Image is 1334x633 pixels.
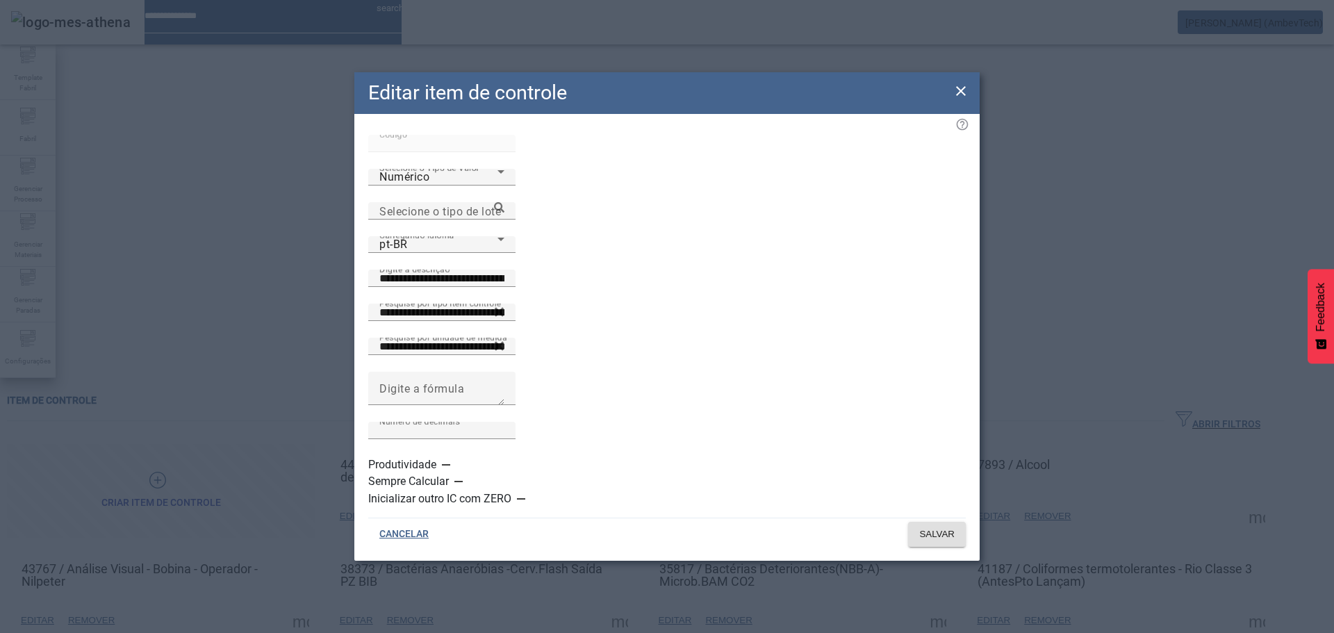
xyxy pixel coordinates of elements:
button: CANCELAR [368,522,440,547]
input: Number [379,304,504,321]
h2: Editar item de controle [368,78,567,108]
mat-label: Digite a descrição [379,264,450,274]
span: SALVAR [919,527,955,541]
span: CANCELAR [379,527,429,541]
span: pt-BR [379,238,408,251]
mat-label: Selecione o tipo de lote [379,204,501,217]
mat-label: Pesquise por unidade de medida [379,332,507,342]
label: Inicializar outro IC com ZERO [368,491,514,507]
span: Feedback [1315,283,1327,331]
mat-label: Digite a fórmula [379,381,464,395]
input: Number [379,338,504,355]
mat-label: Código [379,129,407,139]
mat-label: Pesquise por tipo item controle [379,298,501,308]
mat-label: Número de decimais [379,416,460,426]
input: Number [379,203,504,220]
span: Numérico [379,170,429,183]
label: Sempre Calcular [368,473,452,490]
label: Produtividade [368,457,439,473]
button: SALVAR [908,522,966,547]
button: Feedback - Mostrar pesquisa [1308,269,1334,363]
